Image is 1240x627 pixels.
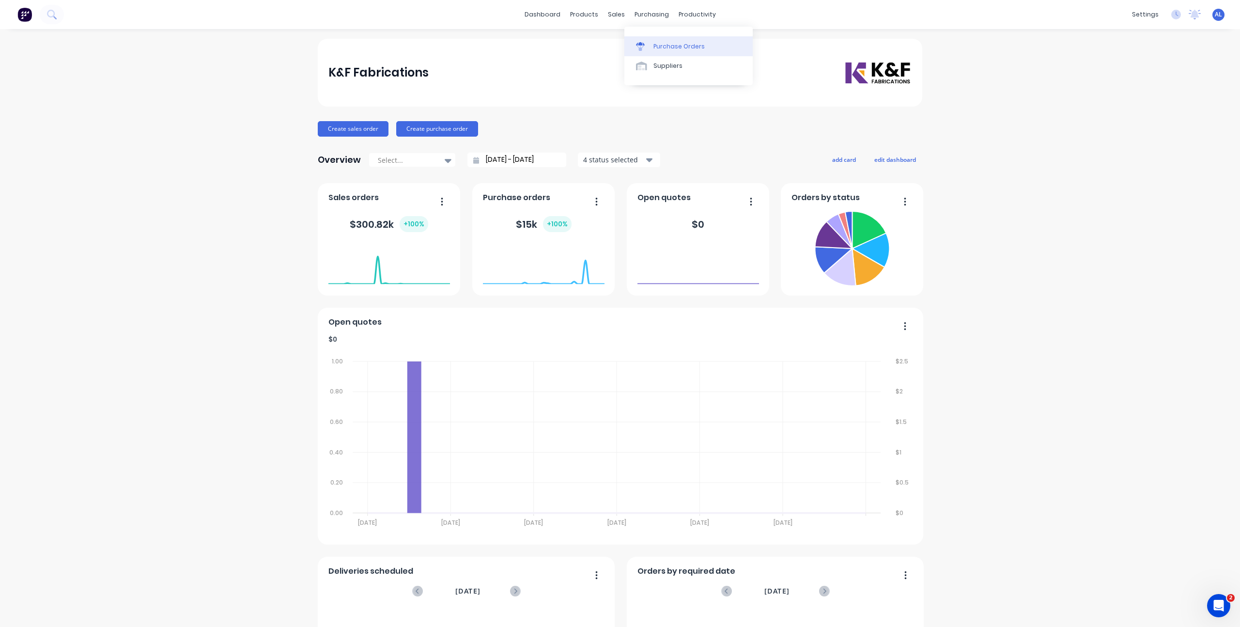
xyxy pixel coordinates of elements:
div: purchasing [630,7,674,22]
span: Open quotes [328,316,382,328]
div: Suppliers [653,62,682,70]
tspan: 0.20 [330,478,343,486]
span: Orders by required date [637,565,735,577]
img: K&F Fabrications [844,61,912,85]
iframe: Intercom live chat [1207,594,1230,617]
tspan: $2.5 [896,357,909,365]
tspan: [DATE] [691,518,710,527]
tspan: 0.00 [330,509,343,517]
tspan: [DATE] [441,518,460,527]
tspan: [DATE] [358,518,377,527]
tspan: [DATE] [607,518,626,527]
tspan: 1.00 [332,357,343,365]
span: Orders by status [791,192,860,204]
a: Purchase Orders [624,36,753,56]
tspan: 0.40 [329,448,343,456]
button: Create purchase order [396,121,478,137]
div: $ 0 [328,334,337,345]
div: productivity [674,7,721,22]
div: products [565,7,603,22]
button: Create sales order [318,121,388,137]
div: + 100 % [543,216,572,232]
div: settings [1127,7,1163,22]
div: $ 300.82k [350,216,428,232]
tspan: $2 [896,387,903,395]
tspan: 0.80 [330,387,343,395]
tspan: $1.5 [896,418,907,426]
button: 4 status selected [578,153,660,167]
span: AL [1215,10,1222,19]
div: $ 15k [516,216,572,232]
tspan: $0.5 [896,478,909,486]
span: Open quotes [637,192,691,204]
div: 4 status selected [583,155,644,165]
div: K&F Fabrications [328,63,429,82]
span: [DATE] [764,586,790,596]
tspan: 0.60 [330,418,343,426]
tspan: $0 [896,509,904,517]
button: edit dashboard [868,153,922,166]
div: Overview [318,150,361,170]
span: Purchase orders [483,192,550,204]
a: Suppliers [624,56,753,76]
tspan: [DATE] [524,518,543,527]
div: sales [603,7,630,22]
span: [DATE] [455,586,480,596]
a: dashboard [520,7,565,22]
button: add card [826,153,862,166]
tspan: [DATE] [774,518,792,527]
img: Factory [17,7,32,22]
tspan: $1 [896,448,902,456]
span: 2 [1227,594,1235,602]
div: + 100 % [400,216,428,232]
span: Deliveries scheduled [328,565,413,577]
div: $ 0 [692,217,704,232]
div: Purchase Orders [653,42,705,51]
span: Sales orders [328,192,379,204]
